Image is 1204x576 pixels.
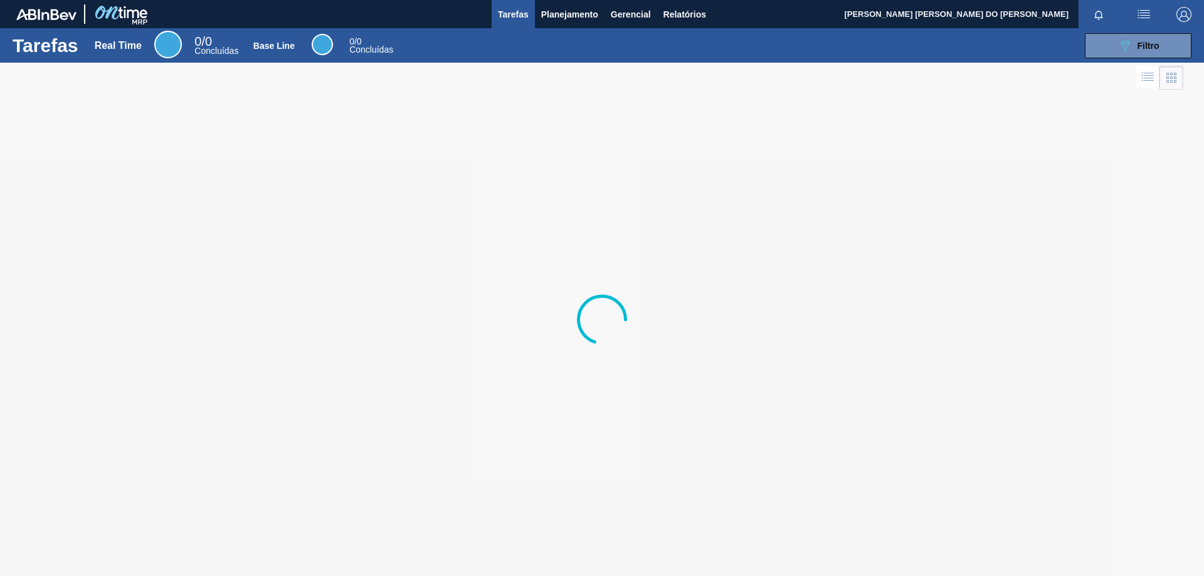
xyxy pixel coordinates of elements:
img: TNhmsLtSVTkK8tSr43FrP2fwEKptu5GPRR3wAAAABJRU5ErkJggg== [16,9,77,20]
span: Concluídas [349,45,393,55]
span: / 0 [349,36,361,46]
div: Base Line [312,34,333,55]
img: Logout [1176,7,1191,22]
span: Planejamento [541,7,598,22]
span: 0 [194,34,201,48]
h1: Tarefas [13,38,78,53]
span: / 0 [194,34,212,48]
span: Relatórios [663,7,706,22]
span: Tarefas [498,7,529,22]
div: Real Time [194,36,238,55]
div: Base Line [349,38,393,54]
button: Filtro [1085,33,1191,58]
div: Real Time [95,40,142,51]
button: Notificações [1079,6,1119,23]
div: Base Line [253,41,295,51]
div: Real Time [154,31,182,58]
span: Concluídas [194,46,238,56]
span: Filtro [1138,41,1159,51]
img: userActions [1136,7,1151,22]
span: Gerencial [611,7,651,22]
span: 0 [349,36,354,46]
